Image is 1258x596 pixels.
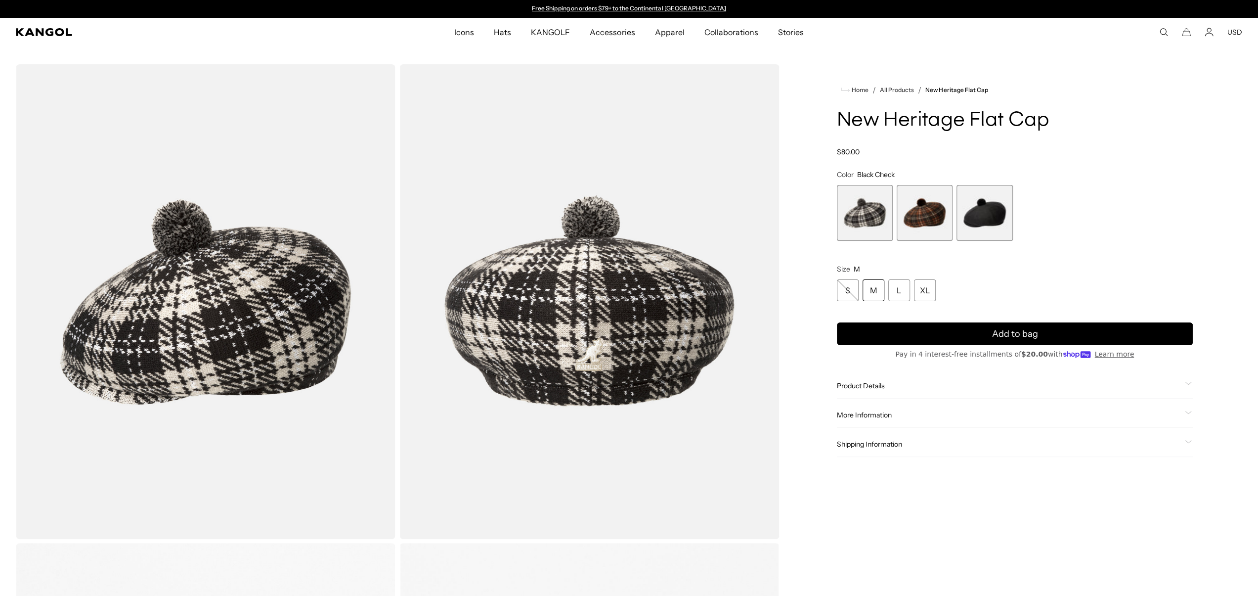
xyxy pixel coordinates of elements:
label: Espresso Check [897,185,953,241]
a: Account [1205,28,1214,37]
span: Stories [778,18,804,46]
a: Hats [484,18,521,46]
label: Solid Black [956,185,1012,241]
button: USD [1227,28,1242,37]
a: Kangol [16,28,302,36]
span: Apparel [654,18,684,46]
div: Announcement [527,5,731,13]
div: 3 of 3 [956,185,1012,241]
span: Home [850,87,868,93]
a: Icons [444,18,484,46]
a: New Heritage Flat Cap [925,87,988,93]
a: Stories [768,18,814,46]
div: XL [914,279,936,301]
div: 1 of 2 [527,5,731,13]
span: Product Details [837,381,1181,390]
button: Add to bag [837,322,1193,345]
a: All Products [880,87,914,93]
span: Shipping Information [837,440,1181,449]
span: Hats [494,18,511,46]
a: Apparel [645,18,694,46]
img: color-black-check [16,64,395,539]
h1: New Heritage Flat Cap [837,110,1193,132]
span: KANGOLF [531,18,570,46]
a: Collaborations [694,18,768,46]
li: / [868,84,876,96]
span: Collaborations [704,18,758,46]
span: Icons [454,18,474,46]
div: 1 of 3 [837,185,893,241]
a: Free Shipping on orders $79+ to the Continental [GEOGRAPHIC_DATA] [532,4,726,12]
div: M [863,279,884,301]
a: KANGOLF [521,18,580,46]
li: / [914,84,921,96]
span: Accessories [590,18,635,46]
div: S [837,279,859,301]
span: $80.00 [837,147,860,156]
a: Home [841,86,868,94]
slideshow-component: Announcement bar [527,5,731,13]
label: Black Check [837,185,893,241]
span: More Information [837,411,1181,419]
span: M [854,265,860,274]
nav: breadcrumbs [837,84,1193,96]
span: Size [837,265,850,274]
summary: Search here [1159,28,1168,37]
a: Accessories [580,18,645,46]
span: Black Check [857,170,895,179]
img: color-black-check [399,64,779,539]
span: Color [837,170,854,179]
span: Add to bag [992,327,1038,341]
div: L [888,279,910,301]
button: Cart [1182,28,1191,37]
div: 2 of 3 [897,185,953,241]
